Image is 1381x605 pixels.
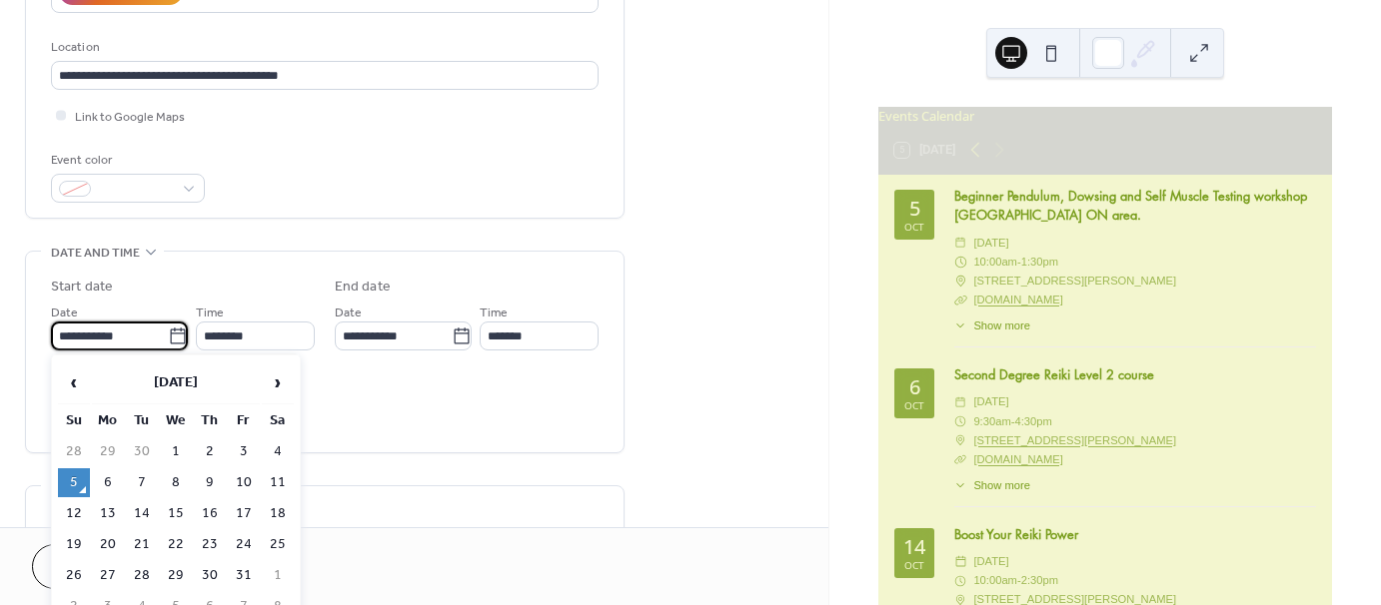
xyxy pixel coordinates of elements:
[904,222,924,232] div: Oct
[954,552,967,571] div: ​
[75,107,185,128] span: Link to Google Maps
[973,253,1017,272] span: 10:00am
[954,525,1078,543] a: Boost Your Reiki Power
[194,499,226,528] td: 16
[126,468,158,497] td: 7
[92,499,124,528] td: 13
[126,561,158,590] td: 28
[954,571,967,590] div: ​
[196,302,224,323] span: Time
[32,544,155,589] button: Cancel
[973,317,1030,334] span: Show more
[954,272,967,291] div: ​
[51,150,201,171] div: Event color
[263,362,293,402] span: ›
[228,468,260,497] td: 10
[262,468,294,497] td: 11
[954,253,967,272] div: ​
[1017,571,1021,590] span: -
[973,571,1017,590] span: 10:00am
[1014,412,1051,431] span: 4:30pm
[909,199,920,219] div: 5
[51,277,113,298] div: Start date
[909,377,920,397] div: 6
[92,437,124,466] td: 29
[1021,571,1058,590] span: 2:30pm
[954,365,1154,383] a: Second Degree Reiki Level 2 course
[954,234,967,253] div: ​
[194,437,226,466] td: 2
[973,552,1008,571] span: [DATE]
[262,406,294,435] th: Sa
[973,412,1010,431] span: 9:30am
[160,499,192,528] td: 15
[904,560,924,570] div: Oct
[1011,412,1015,431] span: -
[228,530,260,559] td: 24
[973,294,1063,305] a: [DOMAIN_NAME]
[954,431,967,450] div: ​
[973,453,1063,465] a: [DOMAIN_NAME]
[954,450,967,469] div: ​
[58,499,90,528] td: 12
[51,37,595,58] div: Location
[954,317,967,334] div: ​
[126,406,158,435] th: Tu
[59,362,89,402] span: ‹
[51,243,140,264] span: Date and time
[58,530,90,559] td: 19
[973,431,1176,450] a: [STREET_ADDRESS][PERSON_NAME]
[973,272,1176,291] span: [STREET_ADDRESS][PERSON_NAME]
[954,392,967,411] div: ​
[262,530,294,559] td: 25
[954,477,1030,494] button: ​Show more
[480,302,508,323] span: Time
[954,412,967,431] div: ​
[92,561,124,590] td: 27
[904,400,924,410] div: Oct
[228,437,260,466] td: 3
[335,277,391,298] div: End date
[903,537,925,557] div: 14
[51,302,78,323] span: Date
[160,468,192,497] td: 8
[954,187,1307,224] a: Beginner Pendulum, Dowsing and Self Muscle Testing workshop [GEOGRAPHIC_DATA] ON area.
[194,406,226,435] th: Th
[262,561,294,590] td: 1
[335,302,362,323] span: Date
[92,468,124,497] td: 6
[973,392,1008,411] span: [DATE]
[228,561,260,590] td: 31
[262,499,294,528] td: 18
[160,561,192,590] td: 29
[92,361,260,404] th: [DATE]
[973,234,1008,253] span: [DATE]
[126,499,158,528] td: 14
[954,291,967,309] div: ​
[228,406,260,435] th: Fr
[58,437,90,466] td: 28
[954,317,1030,334] button: ​Show more
[58,468,90,497] td: 5
[1017,253,1021,272] span: -
[1021,253,1058,272] span: 1:30pm
[228,499,260,528] td: 17
[194,468,226,497] td: 9
[92,530,124,559] td: 20
[126,437,158,466] td: 30
[126,530,158,559] td: 21
[262,437,294,466] td: 4
[194,530,226,559] td: 23
[92,406,124,435] th: Mo
[954,477,967,494] div: ​
[160,530,192,559] td: 22
[58,561,90,590] td: 26
[160,406,192,435] th: We
[973,477,1030,494] span: Show more
[878,107,1332,126] div: Events Calendar
[58,406,90,435] th: Su
[194,561,226,590] td: 30
[160,437,192,466] td: 1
